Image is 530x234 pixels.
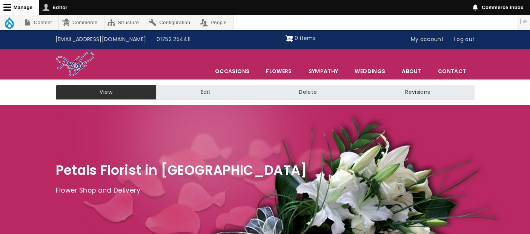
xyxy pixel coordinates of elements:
button: Vertical orientation [517,15,530,28]
a: Structure [104,15,146,30]
a: Edit [157,85,255,100]
a: View [56,85,157,100]
a: Revisions [361,85,474,100]
span: 0 items [295,34,315,42]
span: Petals Florist in [GEOGRAPHIC_DATA] [56,161,307,179]
a: 01752 254411 [151,32,196,47]
span: Weddings [347,63,393,79]
span: Occasions [207,63,257,79]
a: About [394,63,429,79]
a: [EMAIL_ADDRESS][DOMAIN_NAME] [50,32,152,47]
a: Configuration [146,15,197,30]
a: Flowers [258,63,300,79]
a: Commerce [59,15,104,30]
img: Shopping cart [286,32,293,44]
p: Flower Shop and Delivery [56,185,475,196]
a: Content [20,15,58,30]
a: Contact [430,63,474,79]
a: My account [406,32,449,47]
a: Delete [255,85,361,100]
img: Home [56,51,95,78]
a: Sympathy [301,63,346,79]
a: Log out [449,32,480,47]
nav: Tabs [50,85,480,100]
a: Shopping cart 0 items [286,32,316,44]
a: People [197,15,234,30]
